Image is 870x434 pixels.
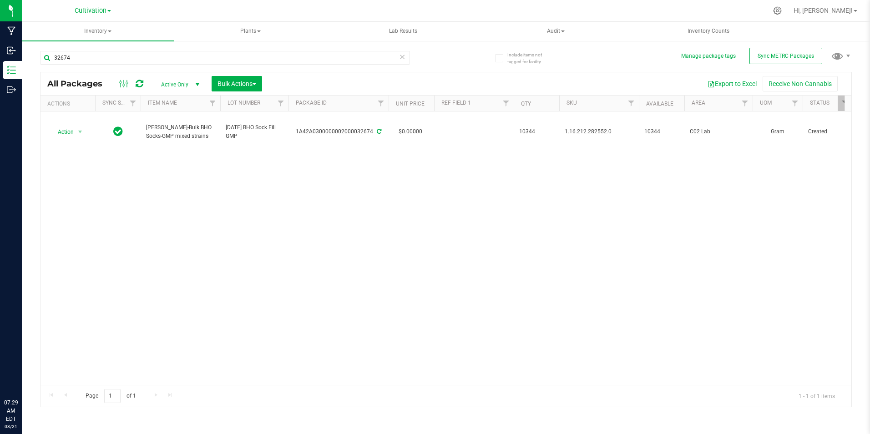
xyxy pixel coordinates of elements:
[4,423,18,430] p: 08/21
[481,22,632,40] span: Audit
[758,127,797,136] span: Gram
[521,101,531,107] a: Qty
[327,22,479,41] a: Lab Results
[175,22,326,40] span: Plants
[763,76,838,91] button: Receive Non-Cannabis
[75,7,106,15] span: Cultivation
[7,26,16,35] inline-svg: Manufacturing
[738,96,753,111] a: Filter
[47,101,91,107] div: Actions
[808,127,847,136] span: Created
[273,96,288,111] a: Filter
[175,22,327,41] a: Plants
[287,127,390,136] div: 1A42A0300000002000032674
[624,96,639,111] a: Filter
[148,100,177,106] a: Item Name
[205,96,220,111] a: Filter
[7,66,16,75] inline-svg: Inventory
[78,389,143,403] span: Page of 1
[441,100,471,106] a: Ref Field 1
[838,96,853,111] a: Filter
[104,389,121,403] input: 1
[394,125,427,138] span: $0.00000
[788,96,803,111] a: Filter
[632,22,784,41] a: Inventory Counts
[565,127,633,136] span: 1.16.212.282552.0
[375,128,381,135] span: Sync from Compliance System
[567,100,577,106] a: SKU
[4,399,18,423] p: 07:29 AM EDT
[102,100,137,106] a: Sync Status
[9,361,36,389] iframe: Resource center
[644,127,679,136] span: 10344
[749,48,822,64] button: Sync METRC Packages
[50,126,74,138] span: Action
[27,360,38,371] iframe: Resource center unread badge
[126,96,141,111] a: Filter
[499,96,514,111] a: Filter
[480,22,632,41] a: Audit
[692,100,705,106] a: Area
[212,76,262,91] button: Bulk Actions
[791,389,842,403] span: 1 - 1 of 1 items
[40,51,410,65] input: Search Package ID, Item Name, SKU, Lot or Part Number...
[226,123,283,141] span: [DATE] BHO Sock Fill GMP
[374,96,389,111] a: Filter
[681,52,736,60] button: Manage package tags
[400,51,406,63] span: Clear
[507,51,553,65] span: Include items not tagged for facility
[702,76,763,91] button: Export to Excel
[75,126,86,138] span: select
[396,101,425,107] a: Unit Price
[675,27,742,35] span: Inventory Counts
[146,123,215,141] span: [PERSON_NAME]-Bulk BHO Socks-GMP mixed strains
[217,80,256,87] span: Bulk Actions
[519,127,554,136] span: 10344
[7,85,16,94] inline-svg: Outbound
[758,53,814,59] span: Sync METRC Packages
[228,100,260,106] a: Lot Number
[646,101,673,107] a: Available
[7,46,16,55] inline-svg: Inbound
[296,100,327,106] a: Package ID
[113,125,123,138] span: In Sync
[22,22,174,41] a: Inventory
[810,100,830,106] a: Status
[377,27,430,35] span: Lab Results
[794,7,853,14] span: Hi, [PERSON_NAME]!
[772,6,783,15] div: Manage settings
[690,127,747,136] span: C02 Lab
[47,79,111,89] span: All Packages
[760,100,772,106] a: UOM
